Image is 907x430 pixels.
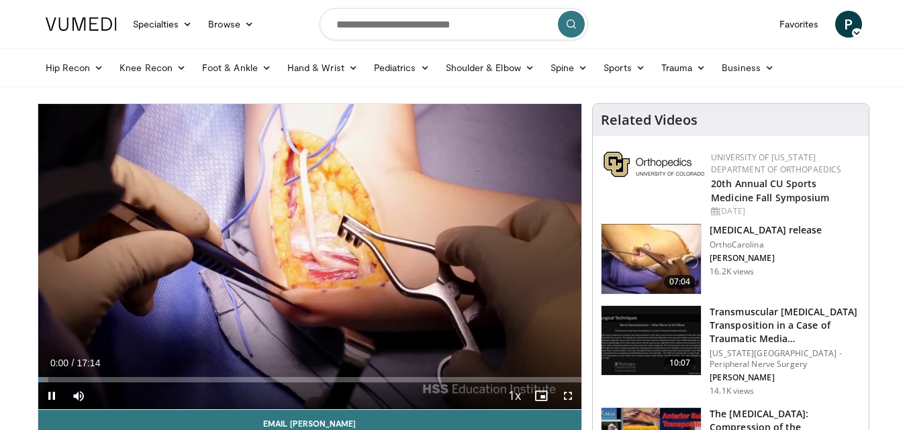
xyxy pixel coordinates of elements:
a: Shoulder & Elbow [438,54,542,81]
a: Hip Recon [38,54,112,81]
span: 10:07 [664,356,696,370]
a: Hand & Wrist [279,54,366,81]
a: 10:07 Transmuscular [MEDICAL_DATA] Transposition in a Case of Traumatic Media… [US_STATE][GEOGRAP... [601,305,861,396]
img: VuMedi Logo [46,17,117,31]
button: Fullscreen [555,382,581,409]
a: Foot & Ankle [194,54,279,81]
video-js: Video Player [38,104,582,410]
h3: Transmuscular [MEDICAL_DATA] Transposition in a Case of Traumatic Media… [710,305,861,345]
a: Specialties [125,11,201,38]
a: Knee Recon [111,54,194,81]
a: Favorites [771,11,827,38]
span: / [72,358,75,368]
p: OrthoCarolina [710,239,822,250]
button: Playback Rate [501,382,528,409]
a: Trauma [653,54,714,81]
p: [US_STATE][GEOGRAPHIC_DATA] - Peripheral Nerve Surgery [710,348,861,370]
h4: Related Videos [601,112,698,128]
button: Mute [65,382,92,409]
a: Browse [200,11,262,38]
span: 0:00 [50,358,68,368]
p: 16.2K views [710,266,754,277]
div: Progress Bar [38,377,582,382]
a: University of [US_STATE] Department of Orthopaedics [711,152,841,175]
a: 20th Annual CU Sports Medicine Fall Symposium [711,177,829,204]
a: Business [714,54,782,81]
p: [PERSON_NAME] [710,372,861,383]
input: Search topics, interventions [320,8,588,40]
span: 17:14 [77,358,100,368]
img: 9e05bb75-c6cc-4deb-a881-5da78488bb89.150x105_q85_crop-smart_upscale.jpg [602,224,701,294]
a: 07:04 [MEDICAL_DATA] release OrthoCarolina [PERSON_NAME] 16.2K views [601,223,861,294]
button: Enable picture-in-picture mode [528,382,555,409]
a: P [835,11,862,38]
div: [DATE] [711,205,858,217]
span: 07:04 [664,275,696,288]
h3: [MEDICAL_DATA] release [710,223,822,237]
img: 355603a8-37da-49b6-856f-e00d7e9307d3.png.150x105_q85_autocrop_double_scale_upscale_version-0.2.png [604,152,704,177]
a: Spine [542,54,595,81]
p: [PERSON_NAME] [710,253,822,264]
p: 14.1K views [710,386,754,396]
button: Pause [38,382,65,409]
img: Videography---Title-Standard_1.jpg.150x105_q85_crop-smart_upscale.jpg [602,306,701,376]
a: Pediatrics [366,54,438,81]
a: Sports [595,54,653,81]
